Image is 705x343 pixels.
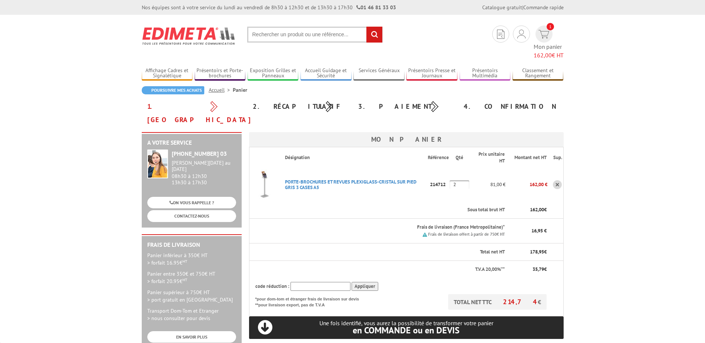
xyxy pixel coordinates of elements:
span: 35,79 [533,266,544,272]
img: devis rapide [538,30,549,38]
strong: 01 46 81 33 03 [356,4,396,11]
p: Prix unitaire HT [475,151,505,165]
img: Edimeta [142,22,236,50]
a: ON VOUS RAPPELLE ? [147,197,236,208]
a: Présentoirs Multimédia [460,67,511,80]
h2: Frais de Livraison [147,242,236,248]
p: 81,00 € [469,178,506,191]
a: Affichage Cadres et Signalétique [142,67,193,80]
input: rechercher [366,27,382,43]
sup: HT [182,259,187,264]
a: Accueil [209,87,233,93]
a: devis rapide 1 Mon panier 162,00€ HT [534,26,564,60]
a: EN SAVOIR PLUS [147,331,236,343]
a: Poursuivre mes achats [142,86,204,94]
p: Montant net HT [511,154,547,161]
img: picto.png [423,232,427,237]
img: widget-service.jpg [147,149,168,178]
span: en COMMANDE ou en DEVIS [353,324,460,336]
a: Exposition Grilles et Panneaux [248,67,299,80]
p: 162,00 € [506,178,547,191]
span: 162,00 [530,206,544,213]
span: > forfait 20.95€ [147,278,187,285]
p: Une fois identifié, vous aurez la possibilité de transformer votre panier [249,320,564,335]
input: Appliquer [352,282,378,291]
p: Panier supérieur à 750€ HT [147,289,236,303]
p: Référence [428,154,449,161]
span: € HT [534,51,564,60]
p: *pour dom-tom et étranger frais de livraison sur devis **pour livraison export, pas de T.V.A [255,294,366,308]
span: 162,00 [534,51,552,59]
span: > port gratuit en [GEOGRAPHIC_DATA] [147,296,233,303]
div: Nos équipes sont à votre service du lundi au vendredi de 8h30 à 12h30 et de 13h30 à 17h30 [142,4,396,11]
p: Transport Dom-Tom et Etranger [147,307,236,322]
a: Présentoirs et Porte-brochures [195,67,246,80]
input: Rechercher un produit ou une référence... [247,27,383,43]
p: Total net HT [255,249,505,256]
h3: Mon panier [249,132,564,147]
p: € [511,206,547,213]
strong: [PHONE_NUMBER] 03 [172,150,227,157]
a: Classement et Rangement [513,67,564,80]
span: code réduction : [255,283,289,289]
a: Accueil Guidage et Sécurité [301,67,352,80]
span: 1 [547,23,554,30]
small: Frais de livraison offert à partir de 750€ HT [428,232,505,237]
p: € [511,249,547,256]
a: CONTACTEZ-NOUS [147,210,236,222]
p: T.V.A 20,00%** [255,266,505,273]
span: 16,95 € [531,228,547,234]
a: Commande rapide [523,4,564,11]
p: Panier entre 350€ et 750€ HT [147,270,236,285]
div: 1. [GEOGRAPHIC_DATA] [142,100,247,127]
span: > nous consulter pour devis [147,315,210,322]
span: 178,95 [530,249,544,255]
div: 4. Confirmation [458,100,564,113]
div: 2. Récapitulatif [247,100,353,113]
th: Sous total brut HT [279,201,506,219]
a: PORTE-BROCHURES ET REVUES PLEXIGLASS-CRISTAL SUR PIED GRIS 3 CASES A5 [285,179,416,191]
th: Désignation [279,147,428,168]
p: TOTAL NET TTC € [448,294,547,310]
th: Sup. [547,147,563,168]
sup: HT [182,277,187,282]
p: Panier inférieur à 350€ HT [147,252,236,266]
span: 214,74 [503,297,538,306]
th: Qté [450,147,469,168]
span: Mon panier [534,43,564,60]
h2: A votre service [147,139,236,146]
p: 214712 [428,178,450,191]
p: Frais de livraison (France Metropolitaine)* [285,224,505,231]
div: [PERSON_NAME][DATE] au [DATE] [172,160,236,172]
p: € [511,266,547,273]
img: devis rapide [497,30,504,39]
a: Services Généraux [353,67,404,80]
a: Présentoirs Presse et Journaux [406,67,457,80]
span: > forfait 16.95€ [147,259,187,266]
img: PORTE-BROCHURES ET REVUES PLEXIGLASS-CRISTAL SUR PIED GRIS 3 CASES A5 [249,170,279,199]
a: Catalogue gratuit [482,4,522,11]
li: Panier [233,86,247,94]
div: 08h30 à 12h30 13h30 à 17h30 [172,160,236,185]
div: 3. Paiement [353,100,458,113]
img: devis rapide [517,30,526,38]
div: | [482,4,564,11]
